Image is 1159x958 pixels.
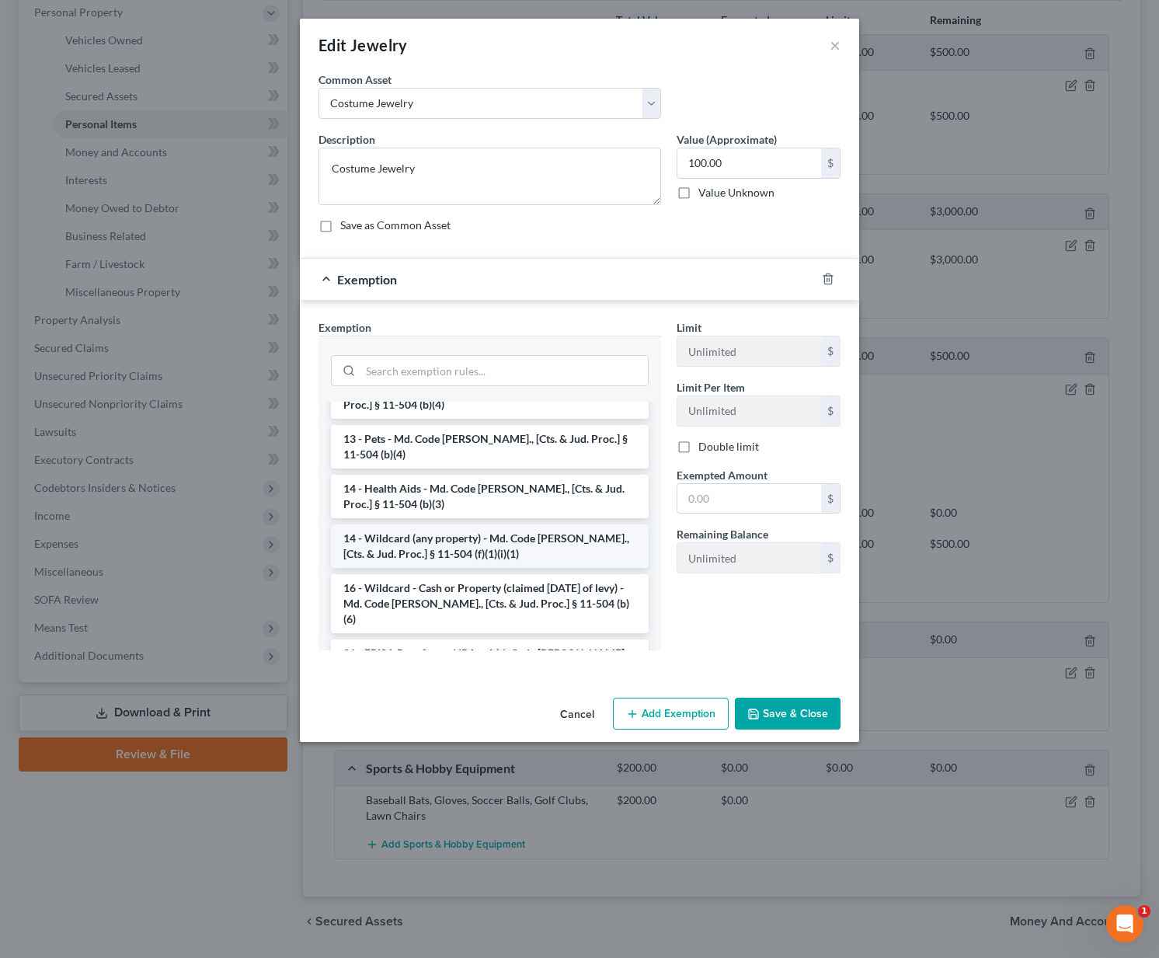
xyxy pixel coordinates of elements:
[821,396,840,426] div: $
[698,439,759,455] label: Double limit
[1106,905,1143,942] iframe: Intercom live chat
[677,484,821,514] input: 0.00
[677,526,768,542] label: Remaining Balance
[360,356,648,385] input: Search exemption rules...
[318,133,375,146] span: Description
[318,34,408,56] div: Edit Jewelry
[677,396,821,426] input: --
[735,698,841,730] button: Save & Close
[677,379,745,395] label: Limit Per Item
[677,543,821,573] input: --
[677,131,777,148] label: Value (Approximate)
[1138,905,1150,918] span: 1
[548,699,607,730] button: Cancel
[821,484,840,514] div: $
[340,218,451,233] label: Save as Common Asset
[677,336,821,366] input: --
[331,475,649,518] li: 14 - Health Aids - Md. Code [PERSON_NAME]., [Cts. & Jud. Proc.] § 11-504 (b)(3)
[677,321,701,334] span: Limit
[331,524,649,568] li: 14 - Wildcard (any property) - Md. Code [PERSON_NAME]., [Cts. & Jud. Proc.] § 11-504 (f)(1)(i)(1)
[318,71,392,88] label: Common Asset
[331,425,649,469] li: 13 - Pets - Md. Code [PERSON_NAME]., [Cts. & Jud. Proc.] § 11-504 (b)(4)
[331,639,649,683] li: 21 - ERISA Benefits and IRAs - Md. Code [PERSON_NAME]., [Cts. & Jud. Proc.] § 11-504 (h)(1)
[698,185,774,200] label: Value Unknown
[337,272,397,287] span: Exemption
[318,321,371,334] span: Exemption
[331,574,649,633] li: 16 - Wildcard - Cash or Property (claimed [DATE] of levy) - Md. Code [PERSON_NAME]., [Cts. & Jud....
[613,698,729,730] button: Add Exemption
[821,336,840,366] div: $
[677,469,767,482] span: Exempted Amount
[821,543,840,573] div: $
[830,36,841,54] button: ×
[821,148,840,178] div: $
[677,148,821,178] input: 0.00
